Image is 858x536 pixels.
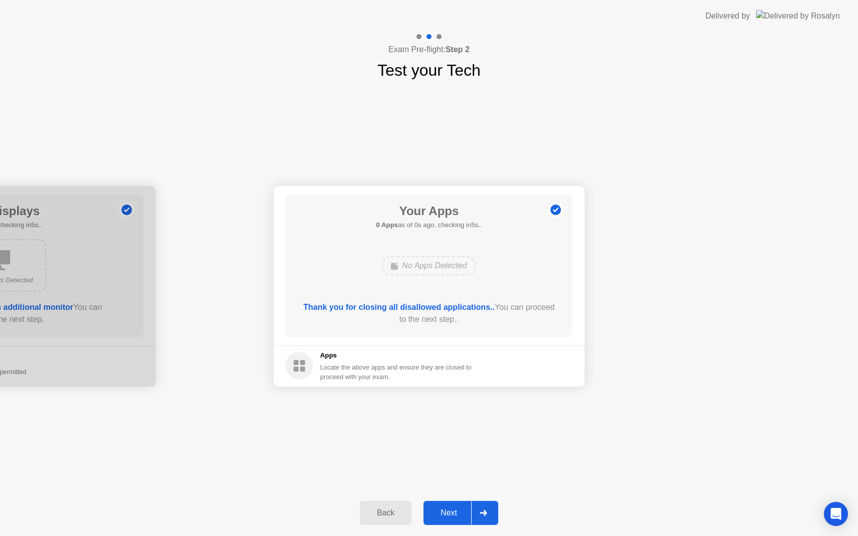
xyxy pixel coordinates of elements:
[377,58,481,82] h1: Test your Tech
[376,202,482,220] h1: Your Apps
[423,501,498,525] button: Next
[320,350,472,361] h5: Apps
[426,508,471,517] div: Next
[705,10,750,22] div: Delivered by
[360,501,411,525] button: Back
[300,301,558,325] div: You can proceed to the next step..
[756,10,840,22] img: Delivered by Rosalyn
[376,220,482,230] h5: as of 0s ago, checking in5s..
[446,45,470,54] b: Step 2
[388,44,470,56] h4: Exam Pre-flight:
[824,502,848,526] div: Open Intercom Messenger
[382,256,476,275] div: No Apps Detected
[376,221,398,229] b: 0 Apps
[304,303,495,311] b: Thank you for closing all disallowed applications..
[320,363,472,382] div: Locate the above apps and ensure they are closed to proceed with your exam.
[363,508,408,517] div: Back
